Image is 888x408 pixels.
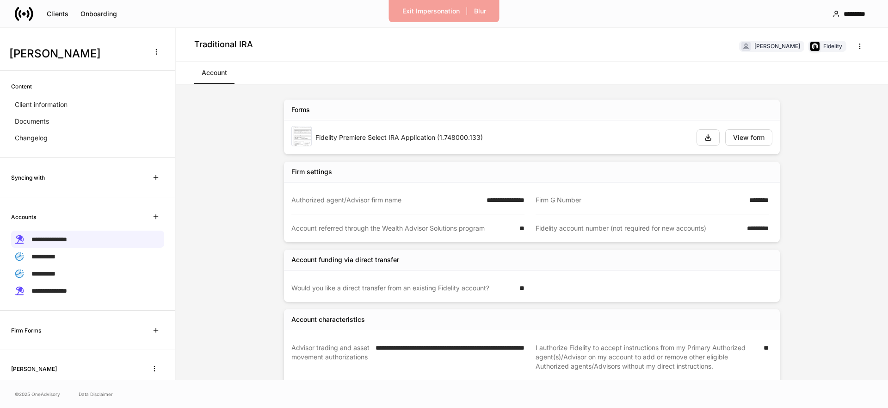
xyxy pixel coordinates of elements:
button: Clients [41,6,74,21]
div: Firm settings [291,167,332,176]
div: [PERSON_NAME] [754,42,800,50]
h6: Firm Forms [11,326,41,335]
div: Onboarding [80,11,117,17]
button: View form [725,129,772,146]
div: Advisor trading and asset movement authorizations [291,343,370,371]
p: Changelog [15,133,48,143]
a: Documents [11,113,164,130]
h6: [PERSON_NAME] [11,364,57,373]
button: Exit Impersonation [396,4,466,19]
div: Account funding via direct transfer [291,255,399,264]
div: Clients [47,11,68,17]
h3: [PERSON_NAME] [9,46,143,61]
div: Exit Impersonation [402,8,460,14]
a: Account [194,62,234,84]
div: Fidelity Premiere Select IRA Application (1.748000.133) [315,133,689,142]
div: Fidelity [823,42,842,50]
div: Account characteristics [291,315,365,324]
div: Would you like a direct transfer from an existing Fidelity account? [291,283,514,293]
div: Forms [291,105,310,114]
div: Account referred through the Wealth Advisor Solutions program [291,224,514,233]
button: Blur [468,4,492,19]
a: Client information [11,96,164,113]
a: Changelog [11,130,164,146]
button: Onboarding [74,6,123,21]
p: Client information [15,100,68,109]
div: View form [733,134,765,141]
div: Firm G Number [536,195,744,205]
h6: Accounts [11,213,36,221]
div: Authorized agent/Advisor firm name [291,195,481,205]
div: I authorize Fidelity to accept instructions from my Primary Authorized agent(s)/Advisor on my acc... [536,343,758,371]
a: Data Disclaimer [79,390,113,398]
span: © 2025 OneAdvisory [15,390,60,398]
div: Fidelity account number (not required for new accounts) [536,224,741,233]
h6: Syncing with [11,173,45,182]
h6: Content [11,82,32,91]
h4: Traditional IRA [194,39,253,50]
div: Blur [474,8,486,14]
p: Documents [15,117,49,126]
